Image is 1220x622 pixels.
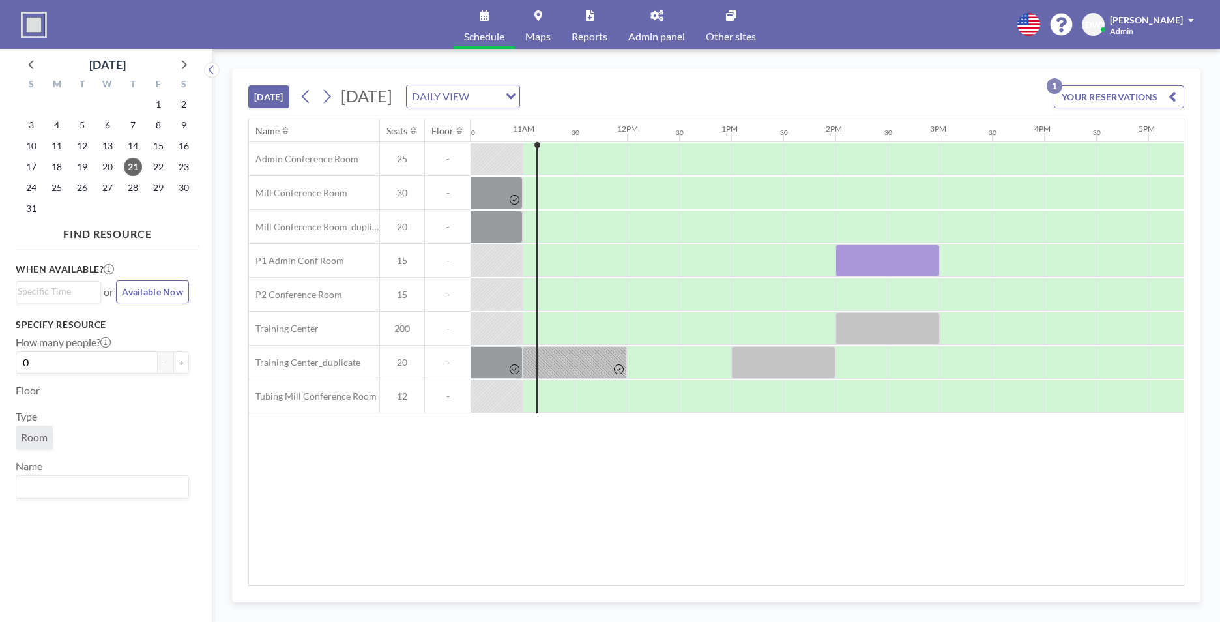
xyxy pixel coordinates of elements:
[249,153,358,165] span: Admin Conference Room
[98,116,117,134] span: Wednesday, August 6, 2025
[989,128,996,137] div: 30
[16,384,40,397] label: Floor
[149,116,167,134] span: Friday, August 8, 2025
[1034,124,1051,134] div: 4PM
[22,179,40,197] span: Sunday, August 24, 2025
[425,153,471,165] span: -
[572,31,607,42] span: Reports
[425,391,471,402] span: -
[425,289,471,301] span: -
[22,200,40,218] span: Sunday, August 31, 2025
[1110,14,1183,25] span: [PERSON_NAME]
[73,179,91,197] span: Tuesday, August 26, 2025
[73,137,91,155] span: Tuesday, August 12, 2025
[425,323,471,334] span: -
[16,460,42,473] label: Name
[425,187,471,199] span: -
[98,179,117,197] span: Wednesday, August 27, 2025
[175,116,193,134] span: Saturday, August 9, 2025
[173,351,189,374] button: +
[175,95,193,113] span: Saturday, August 2, 2025
[341,86,392,106] span: [DATE]
[175,179,193,197] span: Saturday, August 30, 2025
[1085,19,1101,31] span: DW
[48,179,66,197] span: Monday, August 25, 2025
[676,128,684,137] div: 30
[1054,85,1184,108] button: YOUR RESERVATIONS1
[572,128,579,137] div: 30
[89,55,126,74] div: [DATE]
[380,255,424,267] span: 15
[22,116,40,134] span: Sunday, August 3, 2025
[48,116,66,134] span: Monday, August 4, 2025
[826,124,842,134] div: 2PM
[249,391,377,402] span: Tubing Mill Conference Room
[149,158,167,176] span: Friday, August 22, 2025
[249,255,344,267] span: P1 Admin Conf Room
[617,124,638,134] div: 12PM
[158,351,173,374] button: -
[380,187,424,199] span: 30
[525,31,551,42] span: Maps
[249,323,319,334] span: Training Center
[175,158,193,176] span: Saturday, August 23, 2025
[425,221,471,233] span: -
[122,286,183,297] span: Available Now
[124,179,142,197] span: Thursday, August 28, 2025
[19,77,44,94] div: S
[124,158,142,176] span: Thursday, August 21, 2025
[73,158,91,176] span: Tuesday, August 19, 2025
[409,88,472,105] span: DAILY VIEW
[70,77,95,94] div: T
[1139,124,1155,134] div: 5PM
[16,222,199,241] h4: FIND RESOURCE
[98,137,117,155] span: Wednesday, August 13, 2025
[380,391,424,402] span: 12
[120,77,145,94] div: T
[249,221,379,233] span: Mill Conference Room_duplicate
[513,124,534,134] div: 11AM
[1110,26,1133,36] span: Admin
[16,336,111,349] label: How many people?
[145,77,171,94] div: F
[149,137,167,155] span: Friday, August 15, 2025
[104,286,113,299] span: or
[95,77,121,94] div: W
[380,221,424,233] span: 20
[21,431,48,444] span: Room
[380,289,424,301] span: 15
[628,31,685,42] span: Admin panel
[149,95,167,113] span: Friday, August 1, 2025
[255,125,280,137] div: Name
[149,179,167,197] span: Friday, August 29, 2025
[48,158,66,176] span: Monday, August 18, 2025
[124,137,142,155] span: Thursday, August 14, 2025
[116,280,189,303] button: Available Now
[249,187,347,199] span: Mill Conference Room
[16,410,37,423] label: Type
[1047,78,1062,94] p: 1
[16,282,100,301] div: Search for option
[706,31,756,42] span: Other sites
[425,357,471,368] span: -
[721,124,738,134] div: 1PM
[124,116,142,134] span: Thursday, August 7, 2025
[464,31,504,42] span: Schedule
[467,128,475,137] div: 30
[473,88,498,105] input: Search for option
[22,158,40,176] span: Sunday, August 17, 2025
[884,128,892,137] div: 30
[431,125,454,137] div: Floor
[780,128,788,137] div: 30
[386,125,407,137] div: Seats
[249,357,360,368] span: Training Center_duplicate
[16,319,189,331] h3: Specify resource
[48,137,66,155] span: Monday, August 11, 2025
[18,284,93,299] input: Search for option
[425,255,471,267] span: -
[380,153,424,165] span: 25
[248,85,289,108] button: [DATE]
[16,476,188,498] div: Search for option
[73,116,91,134] span: Tuesday, August 5, 2025
[249,289,342,301] span: P2 Conference Room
